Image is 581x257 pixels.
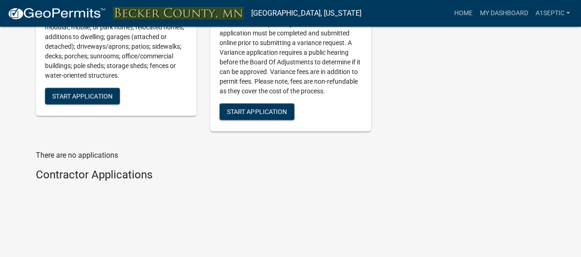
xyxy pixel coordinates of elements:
a: A1SEPTIC [532,5,574,22]
img: Becker County, Minnesota [113,7,244,19]
button: Start Application [45,88,120,104]
h4: Contractor Applications [36,168,371,182]
span: Start Application [52,92,113,100]
p: There are no applications [36,150,371,161]
a: [GEOGRAPHIC_DATA], [US_STATE] [251,6,361,21]
wm-workflow-list-section: Contractor Applications [36,168,371,185]
span: Start Application [227,108,287,115]
p: Application for any structural addition or change to property. This includes: homes (stick built,... [45,3,187,80]
a: My Dashboard [476,5,532,22]
button: Start Application [220,103,294,120]
a: Home [451,5,476,22]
